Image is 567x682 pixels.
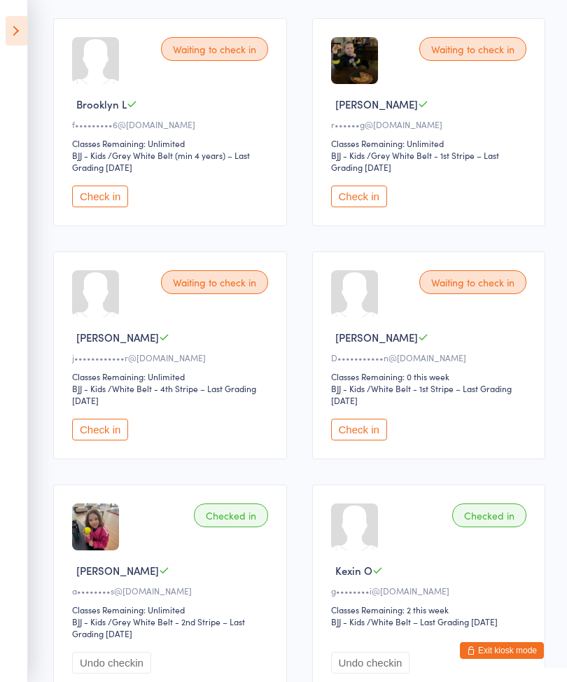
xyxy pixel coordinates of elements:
[331,604,531,615] div: Classes Remaining: 2 this week
[72,382,106,394] div: BJJ - Kids
[331,149,365,161] div: BJJ - Kids
[331,652,410,674] button: Undo checkin
[331,37,378,84] img: image1725275061.png
[419,270,526,294] div: Waiting to check in
[331,585,531,597] div: g••••••••i@[DOMAIN_NAME]
[72,137,272,149] div: Classes Remaining: Unlimited
[452,503,526,527] div: Checked in
[331,615,365,627] div: BJJ - Kids
[335,97,418,111] span: [PERSON_NAME]
[72,419,128,440] button: Check in
[331,149,499,173] span: / Grey White Belt - 1st Stripe – Last Grading [DATE]
[72,615,106,627] div: BJJ - Kids
[72,604,272,615] div: Classes Remaining: Unlimited
[161,37,268,61] div: Waiting to check in
[419,37,526,61] div: Waiting to check in
[72,149,106,161] div: BJJ - Kids
[331,419,387,440] button: Check in
[72,382,256,406] span: / White Belt - 4th Stripe – Last Grading [DATE]
[331,118,531,130] div: r••••••g@[DOMAIN_NAME]
[72,370,272,382] div: Classes Remaining: Unlimited
[331,137,531,149] div: Classes Remaining: Unlimited
[331,186,387,207] button: Check in
[76,330,159,345] span: [PERSON_NAME]
[194,503,268,527] div: Checked in
[161,270,268,294] div: Waiting to check in
[335,563,372,578] span: Kexin O
[72,652,151,674] button: Undo checkin
[76,97,127,111] span: Brooklyn L
[72,503,119,550] img: image1731910321.png
[331,382,365,394] div: BJJ - Kids
[72,149,250,173] span: / Grey White Belt (min 4 years) – Last Grading [DATE]
[76,563,159,578] span: [PERSON_NAME]
[331,382,512,406] span: / White Belt - 1st Stripe – Last Grading [DATE]
[460,642,544,659] button: Exit kiosk mode
[335,330,418,345] span: [PERSON_NAME]
[72,585,272,597] div: a••••••••s@[DOMAIN_NAME]
[331,370,531,382] div: Classes Remaining: 0 this week
[72,186,128,207] button: Check in
[72,352,272,363] div: j••••••••••••r@[DOMAIN_NAME]
[72,118,272,130] div: f•••••••••6@[DOMAIN_NAME]
[72,615,245,639] span: / Grey White Belt - 2nd Stripe – Last Grading [DATE]
[331,352,531,363] div: D•••••••••••n@[DOMAIN_NAME]
[367,615,498,627] span: / White Belt – Last Grading [DATE]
